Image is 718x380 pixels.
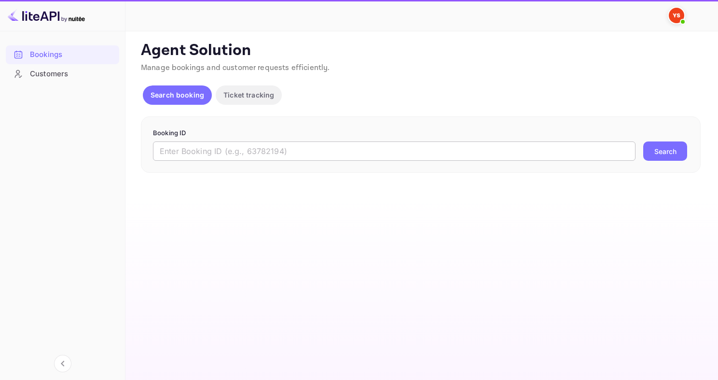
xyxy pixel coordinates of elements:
a: Bookings [6,45,119,63]
p: Search booking [151,90,204,100]
img: LiteAPI logo [8,8,85,23]
div: Customers [30,69,114,80]
img: Yandex Support [669,8,684,23]
div: Bookings [6,45,119,64]
p: Booking ID [153,128,689,138]
p: Agent Solution [141,41,701,60]
span: Manage bookings and customer requests efficiently. [141,63,330,73]
input: Enter Booking ID (e.g., 63782194) [153,141,635,161]
button: Search [643,141,687,161]
div: Customers [6,65,119,84]
a: Customers [6,65,119,83]
p: Ticket tracking [223,90,274,100]
button: Collapse navigation [54,355,71,372]
div: Bookings [30,49,114,60]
